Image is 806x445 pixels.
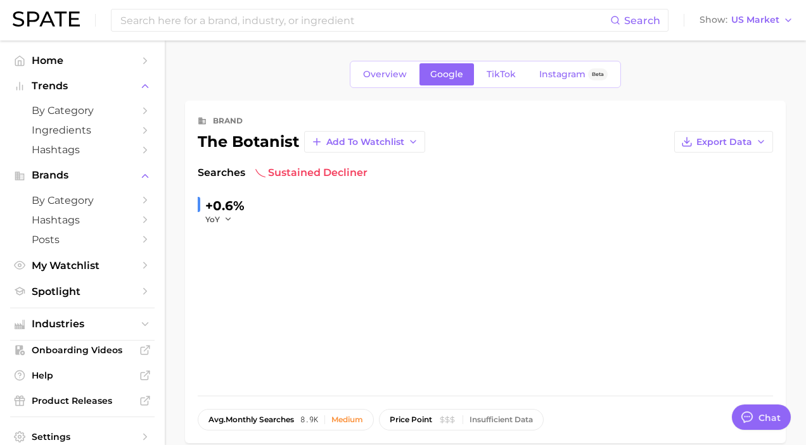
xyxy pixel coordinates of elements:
span: Instagram [539,69,585,80]
button: Add to Watchlist [304,131,425,153]
span: Hashtags [32,214,133,226]
span: Settings [32,431,133,442]
span: Industries [32,318,133,330]
a: TikTok [476,63,527,85]
span: Google [430,69,463,80]
span: YoY [205,214,220,225]
span: sustained decliner [255,165,368,180]
span: Spotlight [32,285,133,298]
div: Insufficient Data [470,415,533,424]
input: Search here for a brand, industry, or ingredient [119,9,610,31]
span: Hashtags [32,144,133,156]
span: by Category [32,104,133,116]
span: Trends [32,80,133,92]
span: Search [624,15,660,27]
span: monthly searches [208,415,294,424]
a: by Category [10,101,155,120]
button: Industries [10,315,155,334]
span: Searches [198,165,245,180]
span: Onboarding Videos [32,344,133,356]
a: Hashtags [10,140,155,160]
span: US Market [731,16,779,23]
button: Export Data [674,131,773,153]
img: sustained decliner [255,168,265,178]
a: Hashtags [10,210,155,230]
a: Ingredients [10,120,155,140]
a: InstagramBeta [528,63,618,85]
a: Posts [10,230,155,249]
span: Export Data [696,137,752,147]
span: Ingredients [32,124,133,136]
span: Help [32,370,133,381]
abbr: average [208,415,226,424]
span: Home [32,54,133,66]
span: Beta [592,69,604,80]
div: Medium [331,415,363,424]
div: the botanist [198,134,299,149]
span: Show [700,16,727,23]
a: Onboarding Videos [10,341,155,360]
span: 8.9k [300,415,318,424]
span: by Category [32,194,133,206]
span: TikTok [487,69,516,80]
a: Google [419,63,474,85]
a: Product Releases [10,391,155,410]
button: Trends [10,77,155,96]
span: Posts [32,234,133,246]
span: Add to Watchlist [326,137,404,147]
button: ShowUS Market [696,12,796,28]
span: Brands [32,170,133,181]
a: by Category [10,191,155,210]
span: price point [390,415,432,424]
a: Help [10,366,155,385]
button: YoY [205,214,233,225]
a: Overview [352,63,418,85]
div: brand [213,113,243,128]
a: My Watchlist [10,256,155,275]
a: Home [10,51,155,70]
span: My Watchlist [32,260,133,272]
a: Spotlight [10,282,155,301]
span: Overview [363,69,407,80]
img: SPATE [13,11,80,27]
button: price pointInsufficient Data [379,409,544,430]
button: avg.monthly searches8.9kMedium [198,409,374,430]
div: +0.6% [205,196,245,216]
button: Brands [10,166,155,185]
span: Product Releases [32,395,133,406]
